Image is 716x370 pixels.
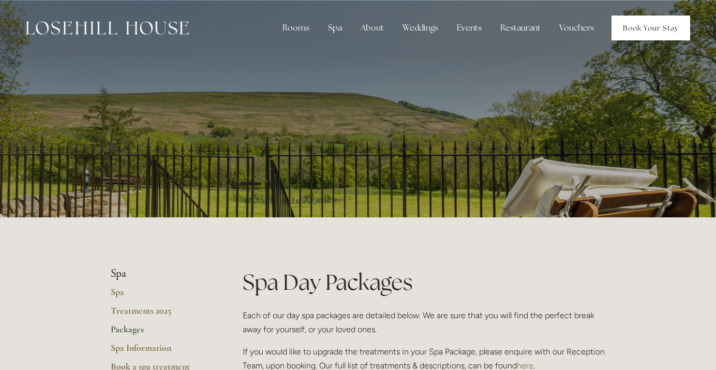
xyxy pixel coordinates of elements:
[243,308,605,336] p: Each of our day spa packages are detailed below. We are sure that you will find the perfect break...
[551,18,602,38] a: Vouchers
[320,18,350,38] div: Spa
[352,18,392,38] div: About
[611,16,690,40] a: Book Your Stay
[274,18,318,38] div: Rooms
[111,342,210,361] a: Spa Information
[243,267,605,298] h1: Spa Day Packages
[111,305,210,323] a: Treatments 2025
[449,18,490,38] div: Events
[111,323,210,342] a: Packages
[111,286,210,305] a: Spa
[111,267,210,280] li: Spa
[394,18,446,38] div: Weddings
[492,18,549,38] div: Restaurant
[26,21,189,35] img: Losehill House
